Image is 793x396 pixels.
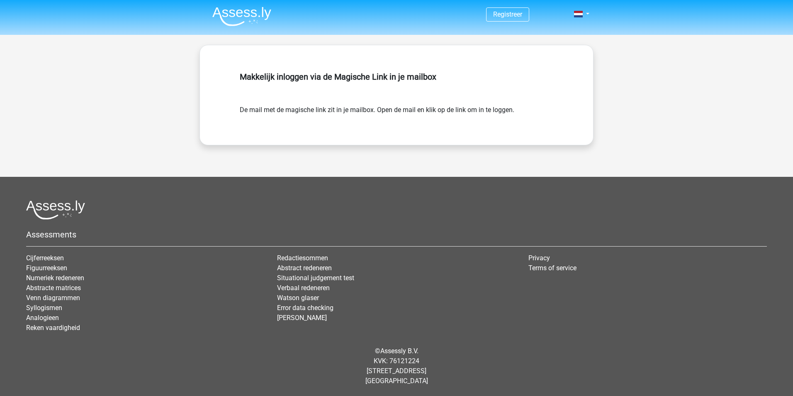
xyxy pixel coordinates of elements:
[26,304,62,312] a: Syllogismen
[277,314,327,322] a: [PERSON_NAME]
[277,294,319,302] a: Watson glaser
[528,264,577,272] a: Terms of service
[277,284,330,292] a: Verbaal redeneren
[240,72,553,82] h5: Makkelijk inloggen via de Magische Link in je mailbox
[26,294,80,302] a: Venn diagrammen
[380,347,418,355] a: Assessly B.V.
[26,230,767,240] h5: Assessments
[26,284,81,292] a: Abstracte matrices
[528,254,550,262] a: Privacy
[277,274,354,282] a: Situational judgement test
[277,304,333,312] a: Error data checking
[26,314,59,322] a: Analogieen
[26,274,84,282] a: Numeriek redeneren
[493,10,522,18] a: Registreer
[277,264,332,272] a: Abstract redeneren
[277,254,328,262] a: Redactiesommen
[26,254,64,262] a: Cijferreeksen
[26,200,85,220] img: Assessly logo
[26,264,67,272] a: Figuurreeksen
[240,105,553,115] form: De mail met de magische link zit in je mailbox. Open de mail en klik op de link om in te loggen.
[20,340,773,393] div: © KVK: 76121224 [STREET_ADDRESS] [GEOGRAPHIC_DATA]
[26,324,80,332] a: Reken vaardigheid
[212,7,271,26] img: Assessly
